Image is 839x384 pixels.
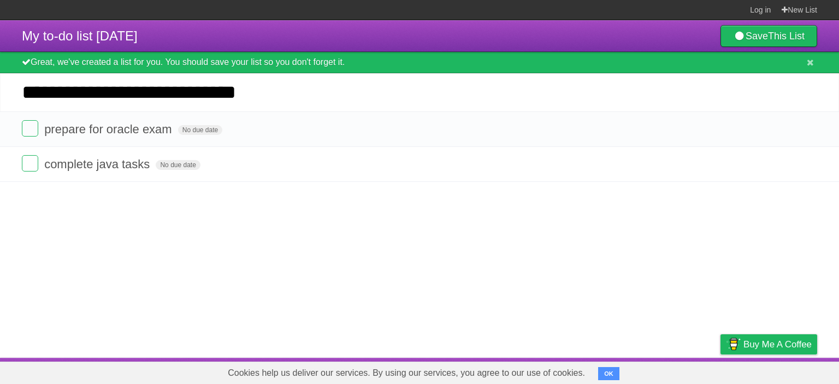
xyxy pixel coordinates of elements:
span: complete java tasks [44,157,152,171]
a: SaveThis List [720,25,817,47]
span: No due date [156,160,200,170]
span: My to-do list [DATE] [22,28,138,43]
img: Buy me a coffee [726,335,741,353]
span: No due date [178,125,222,135]
a: Developers [611,361,655,381]
a: Suggest a feature [748,361,817,381]
a: Buy me a coffee [720,334,817,355]
a: Terms [669,361,693,381]
span: Cookies help us deliver our services. By using our services, you agree to our use of cookies. [217,362,596,384]
span: Buy me a coffee [743,335,812,354]
a: About [575,361,598,381]
span: prepare for oracle exam [44,122,175,136]
label: Done [22,120,38,137]
label: Done [22,155,38,172]
button: OK [598,367,619,380]
a: Privacy [706,361,735,381]
b: This List [768,31,805,42]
